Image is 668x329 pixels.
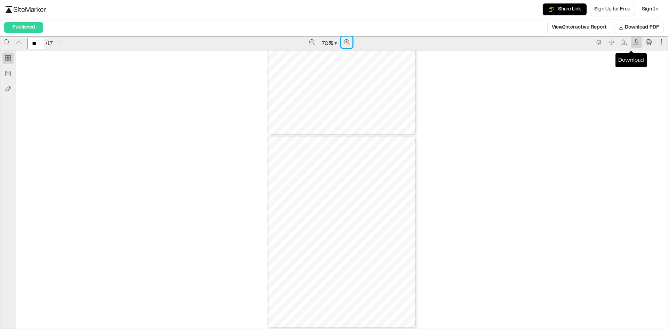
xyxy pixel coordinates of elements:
input: Enter a page number [27,38,44,49]
button: Zoom document [319,38,340,49]
button: Copy share link [542,3,587,16]
div: Published [4,22,43,33]
a: https://www.mapbox.com/ [276,204,292,208]
button: Bookmark [2,68,14,79]
button: Previous page [14,37,25,48]
div: Page 17 [16,135,668,328]
button: Thumbnail [2,53,14,64]
div: Download [615,53,647,67]
a: https://apps.mapbox.com/feedback/?owner=mapbox&id=satellite-streets-v12&access_token=pk.eyJ1Ijoid... [381,206,399,209]
span: Prepared by [PERSON_NAME] - 16 - Created with SiteMarker [287,127,402,130]
button: Switch to the dark theme [593,37,604,48]
a: https://api.sitemarker.com/api/assets/57adfb04d80f7bd060d0/file?size=original [315,37,368,94]
span: Prepared by [PERSON_NAME] - 17 - Created with SiteMarker [287,320,402,323]
button: More actions [656,37,667,48]
a: https://www.mapbox.com/about/maps/ [351,206,361,209]
button: Zoom in [341,37,352,48]
a: https://www.maxar.com/ [399,206,408,209]
button: Print [643,37,654,48]
a: Sign In [638,3,662,16]
button: Download [631,37,642,48]
a: https://api.sitemarker.com/api/assets/3e468bfdd4e14747627a/file?size=original [289,229,342,287]
button: Download PDF [614,22,664,33]
button: Next page [54,37,65,48]
span: 70 % [322,39,333,48]
button: ViewInteractive Report [547,22,611,33]
a: https://www.openstreetmap.org/copyright/ [362,206,380,209]
a: https://api.sitemarker.com/api/assets/8a821963d4956c7eecf0/file?size=original [342,229,395,287]
button: Open file [618,37,629,48]
button: Search [1,37,12,48]
img: logo-black-rebrand.svg [6,6,46,13]
button: Full screen [606,37,617,48]
a: Sign Up for Free [590,3,635,16]
button: Attachment [2,83,14,94]
button: Zoom out [307,37,318,48]
span: / 17 [46,39,53,48]
span: Download PDF [625,24,659,31]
